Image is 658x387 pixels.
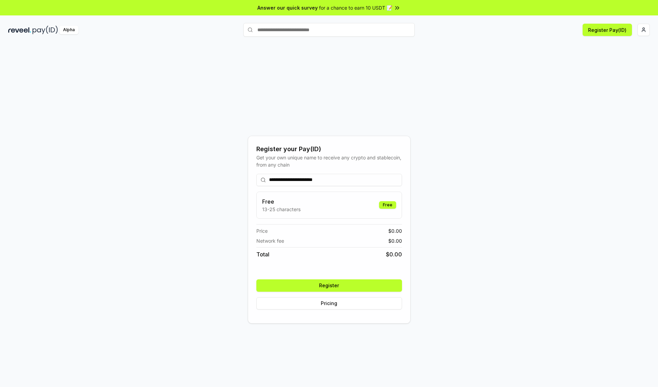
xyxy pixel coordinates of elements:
[386,250,402,258] span: $ 0.00
[256,154,402,168] div: Get your own unique name to receive any crypto and stablecoin, from any chain
[256,250,269,258] span: Total
[256,144,402,154] div: Register your Pay(ID)
[379,201,396,209] div: Free
[583,24,632,36] button: Register Pay(ID)
[256,237,284,244] span: Network fee
[262,197,301,206] h3: Free
[262,206,301,213] p: 13-25 characters
[256,279,402,292] button: Register
[59,26,78,34] div: Alpha
[388,227,402,234] span: $ 0.00
[257,4,318,11] span: Answer our quick survey
[256,227,268,234] span: Price
[8,26,31,34] img: reveel_dark
[388,237,402,244] span: $ 0.00
[256,297,402,310] button: Pricing
[319,4,392,11] span: for a chance to earn 10 USDT 📝
[33,26,58,34] img: pay_id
